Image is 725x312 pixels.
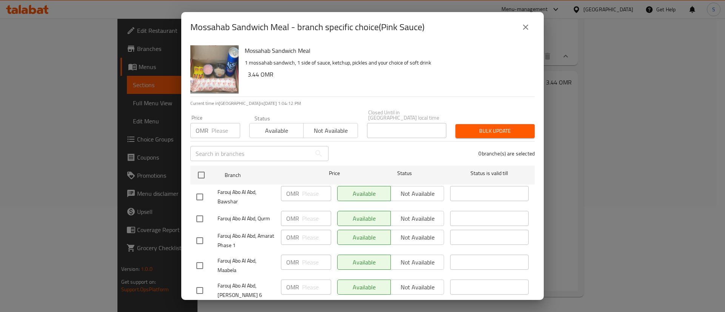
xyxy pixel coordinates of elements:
p: OMR [286,283,299,292]
h6: 3.44 OMR [248,69,529,80]
input: Please enter price [302,280,331,295]
button: close [517,18,535,36]
p: OMR [286,233,299,242]
span: Farouj Abo Al Abd, Qurm [217,214,275,223]
h2: Mossahab Sandwich Meal - branch specific choice(Pink Sauce) [190,21,424,33]
span: Price [309,169,359,178]
input: Please enter price [302,186,331,201]
span: Farouj Abo Al Abd, [PERSON_NAME] 6 [217,281,275,300]
span: Farouj Abo Al Abd, Maabela [217,256,275,275]
span: Bulk update [461,126,529,136]
p: OMR [286,258,299,267]
input: Please enter price [302,211,331,226]
img: Mossahab Sandwich Meal [190,45,239,94]
h6: Mossahab Sandwich Meal [245,45,529,56]
span: Available [253,125,301,136]
span: Status is valid till [450,169,529,178]
button: Bulk update [455,124,535,138]
input: Please enter price [302,230,331,245]
input: Please enter price [302,255,331,270]
span: Not available [307,125,355,136]
input: Please enter price [211,123,240,138]
input: Search in branches [190,146,311,161]
span: Farouj Abo Al Abd, Bawshar [217,188,275,206]
p: OMR [196,126,208,135]
p: OMR [286,214,299,223]
button: Not available [303,123,358,138]
p: 0 branche(s) are selected [478,150,535,157]
span: Branch [225,171,303,180]
p: Current time in [GEOGRAPHIC_DATA] is [DATE] 1:04:12 PM [190,100,535,107]
span: Farouj Abo Al Abd, Amarat Phase 1 [217,231,275,250]
span: Status [366,169,444,178]
p: OMR [286,189,299,198]
p: 1 mossahab sandwich, 1 side of sauce, ketchup, pickles and your choice of soft drink [245,58,529,68]
button: Available [249,123,304,138]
